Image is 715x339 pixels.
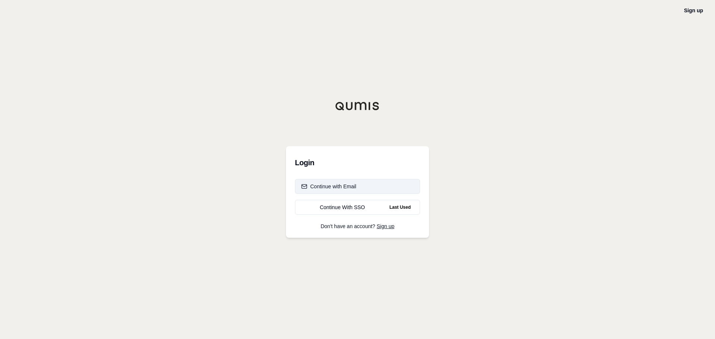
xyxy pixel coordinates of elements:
button: Continue with Email [295,179,420,194]
img: Qumis [335,102,380,111]
span: Last Used [387,203,414,212]
div: Continue With SSO [301,204,384,211]
a: Sign up [377,223,394,229]
a: Sign up [684,7,703,13]
a: Continue With SSOLast Used [295,200,420,215]
div: Continue with Email [301,183,356,190]
p: Don't have an account? [295,224,420,229]
h3: Login [295,155,420,170]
